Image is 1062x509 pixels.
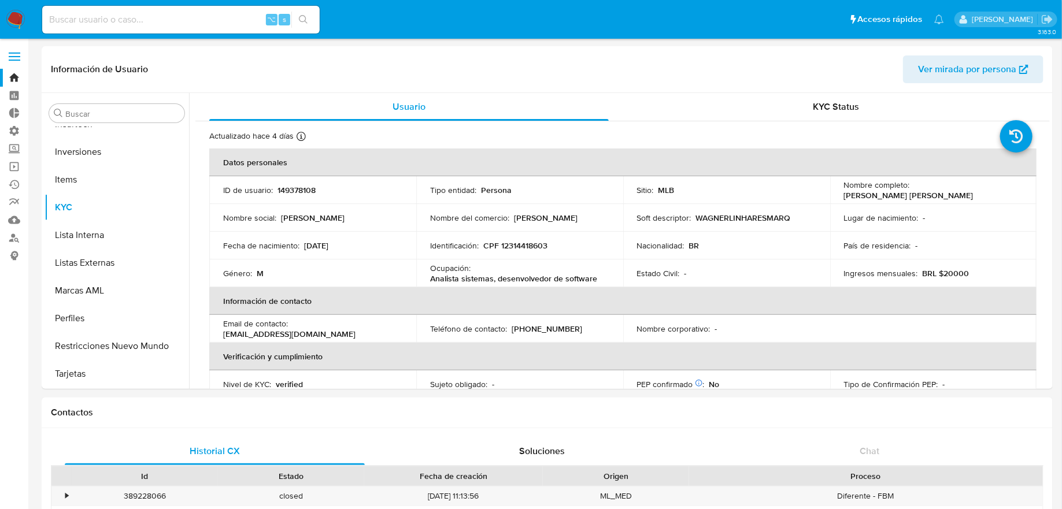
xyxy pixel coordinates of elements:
button: Items [45,166,189,194]
button: Marcas AML [45,277,189,304]
input: Buscar usuario o caso... [42,12,320,27]
p: [PHONE_NUMBER] [512,324,582,334]
div: ML_MED [543,486,689,506]
p: País de residencia : [844,240,911,251]
div: Proceso [697,470,1035,482]
div: closed [218,486,364,506]
p: Sitio : [637,185,654,195]
p: Sujeto obligado : [430,379,487,389]
th: Información de contacto [209,287,1037,315]
span: KYC Status [813,100,860,113]
button: Tarjetas [45,360,189,388]
span: Soluciones [519,444,565,458]
p: Fecha de nacimiento : [223,240,299,251]
p: - [715,324,717,334]
a: Notificaciones [934,14,944,24]
div: Diferente - FBM [689,486,1043,506]
p: Actualizado hace 4 días [209,131,294,142]
h1: Contactos [51,407,1044,418]
span: Ver mirada por persona [918,55,1016,83]
p: - [684,268,687,278]
p: [EMAIL_ADDRESS][DOMAIN_NAME] [223,329,356,339]
p: WAGNERLINHARESMARQ [696,213,791,223]
div: [DATE] 11:13:56 [364,486,543,506]
p: - [943,379,945,389]
p: Lugar de nacimiento : [844,213,919,223]
button: KYC [45,194,189,221]
a: Salir [1041,13,1053,25]
p: [DATE] [304,240,328,251]
button: Restricciones Nuevo Mundo [45,332,189,360]
div: 389228066 [72,486,218,506]
p: [PERSON_NAME] [514,213,578,223]
p: Nombre social : [223,213,276,223]
p: M [257,268,264,278]
span: Historial CX [190,444,240,458]
p: Identificación : [430,240,479,251]
p: - [492,379,494,389]
p: verified [276,379,303,389]
span: Chat [860,444,880,458]
span: ⌥ [267,14,276,25]
p: [PERSON_NAME] [PERSON_NAME] [844,190,974,200]
p: eric.malcangi@mercadolibre.com [972,14,1037,25]
p: Nombre del comercio : [430,213,509,223]
div: Origen [551,470,681,482]
p: Teléfono de contacto : [430,324,507,334]
input: Buscar [65,109,180,119]
p: BRL $20000 [923,268,970,278]
p: Ocupación : [430,263,471,273]
th: Datos personales [209,148,1037,176]
p: Nivel de KYC : [223,379,271,389]
p: Nombre corporativo : [637,324,711,334]
button: Ver mirada por persona [903,55,1044,83]
th: Verificación y cumplimiento [209,343,1037,370]
p: - [923,213,926,223]
h1: Información de Usuario [51,64,148,75]
p: Ingresos mensuales : [844,268,918,278]
p: Género : [223,268,252,278]
div: Id [80,470,210,482]
button: Buscar [54,109,63,118]
p: Email de contacto : [223,318,288,329]
p: - [916,240,918,251]
p: Persona [481,185,512,195]
span: Accesos rápidos [858,13,923,25]
button: Listas Externas [45,249,189,277]
span: Usuario [393,100,425,113]
p: BR [689,240,700,251]
p: Tipo entidad : [430,185,476,195]
button: Inversiones [45,138,189,166]
div: • [65,491,68,501]
span: s [283,14,286,25]
button: Lista Interna [45,221,189,249]
p: ID de usuario : [223,185,273,195]
p: Tipo de Confirmación PEP : [844,379,938,389]
p: [PERSON_NAME] [281,213,345,223]
button: Perfiles [45,304,189,332]
p: No [709,379,720,389]
p: MLB [658,185,675,195]
p: Estado Civil : [637,268,680,278]
p: Nombre completo : [844,180,910,190]
p: Soft descriptor : [637,213,691,223]
div: Estado [226,470,356,482]
p: PEP confirmado : [637,379,705,389]
div: Fecha de creación [372,470,535,482]
p: Nacionalidad : [637,240,684,251]
p: CPF 12314418603 [483,240,547,251]
p: Analista sistemas, desenvolvedor de software [430,273,597,284]
button: search-icon [291,12,315,28]
p: 149378108 [277,185,316,195]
